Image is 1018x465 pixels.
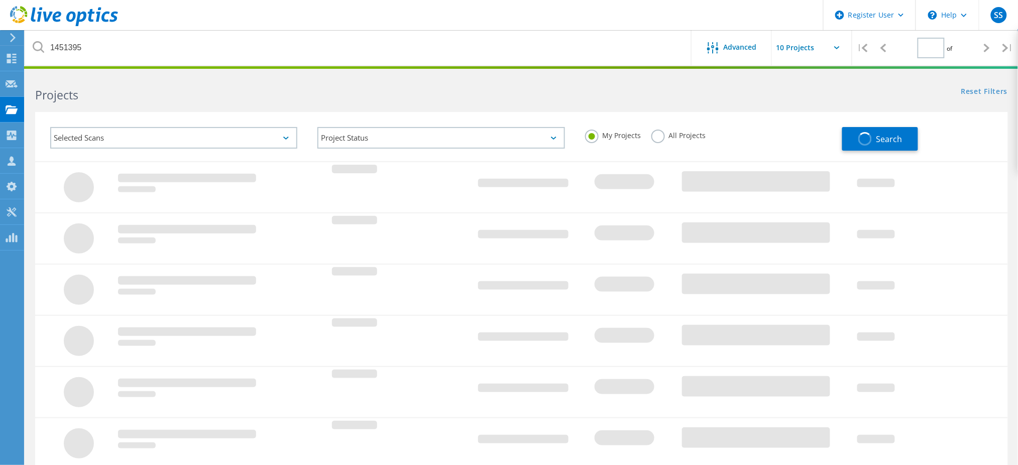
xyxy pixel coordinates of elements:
b: Projects [35,87,78,103]
span: SS [994,11,1003,19]
div: Project Status [317,127,564,149]
label: My Projects [585,130,641,139]
div: | [997,30,1018,66]
span: of [947,44,953,53]
button: Search [842,127,918,151]
span: Advanced [724,44,757,51]
svg: \n [928,11,937,20]
input: Search projects by name, owner, ID, company, etc [25,30,692,65]
a: Reset Filters [961,88,1008,96]
label: All Projects [651,130,706,139]
a: Live Optics Dashboard [10,21,118,28]
span: Search [876,134,902,145]
div: | [852,30,873,66]
div: Selected Scans [50,127,297,149]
